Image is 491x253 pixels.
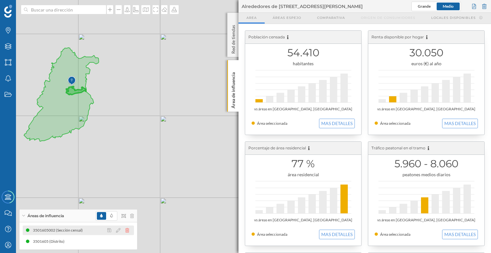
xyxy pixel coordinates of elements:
span: Comparativa [317,15,345,20]
button: MAS DETALLES [319,119,355,128]
span: Área seleccionada [257,121,287,126]
span: Área seleccionada [257,232,287,237]
img: Marker [68,75,76,87]
h1: 5.960 - 8.060 [375,158,478,170]
div: Tráfico peatonal en el tramo [368,142,484,155]
span: Área seleccionada [380,232,410,237]
button: MAS DETALLES [319,230,355,239]
button: MAS DETALLES [442,119,478,128]
div: peatones medios diarios [375,171,478,178]
h1: 77 % [252,158,355,170]
span: Soporte [13,4,35,10]
span: Alrededores de [STREET_ADDRESS][PERSON_NAME] [242,3,363,10]
div: vs áreas en [GEOGRAPHIC_DATA], [GEOGRAPHIC_DATA] [252,217,355,223]
div: Porcentaje de área residencial [245,142,361,155]
span: Origen de consumidores [361,15,415,20]
h1: 54.410 [252,47,355,59]
div: Renta disponible por hogar [368,31,484,44]
span: Área seleccionada [380,121,410,126]
button: MAS DETALLES [442,230,478,239]
span: Grande [418,4,431,9]
div: 3501605 (Distrito) [33,238,68,245]
p: Red de tiendas [230,22,237,54]
div: vs áreas en [GEOGRAPHIC_DATA], [GEOGRAPHIC_DATA] [252,106,355,112]
span: Áreas de influencia [27,213,64,219]
img: Geoblink Logo [4,5,12,18]
div: 3501605002 (Sección censal) [33,227,86,233]
div: vs áreas en [GEOGRAPHIC_DATA], [GEOGRAPHIC_DATA] [375,106,478,112]
h1: 30.050 [375,47,478,59]
span: Area [246,15,257,20]
span: Medio [443,4,454,9]
div: Población censada [245,31,361,44]
div: habitantes [252,60,355,67]
span: Áreas espejo [273,15,301,20]
div: área residencial [252,171,355,178]
div: euros (€) al año [375,60,478,67]
span: Locales disponibles [431,15,476,20]
p: Área de influencia [230,70,237,108]
div: vs áreas en [GEOGRAPHIC_DATA], [GEOGRAPHIC_DATA] [375,217,478,223]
